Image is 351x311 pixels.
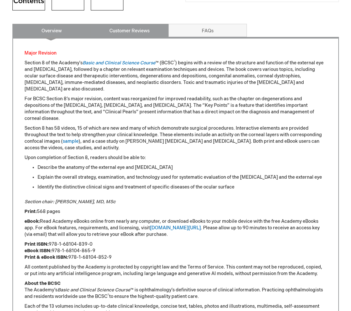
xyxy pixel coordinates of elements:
a: Basic and Clinical Science Course [83,60,155,66]
sup: ® [107,293,109,297]
p: The Academy’s ™ is ophthalmology’s definitive source of clinical information. Practicing ophthalm... [24,280,327,300]
strong: About the BCSC [24,281,61,286]
strong: Print ISBN: [24,241,49,247]
strong: Print & eBook ISBN: [24,254,68,260]
li: Explain the overall strategy, examination, and technology used for systematic evaluation of the [... [38,174,327,181]
font: Major Revision [24,50,56,56]
p: Section 8 of the Academy's ™ (BCSC ) begins with a review of the structure and function of the ex... [24,60,327,92]
strong: eBook ISBN: [24,248,52,254]
li: Describe the anatomy of the external eye and [MEDICAL_DATA] [38,164,327,171]
p: 568 pages [24,208,327,215]
a: FAQs [168,24,247,37]
a: sample [63,139,79,144]
p: For BCSC Section 8’s major revision, content was reorganized for improved readability, such as th... [24,96,327,122]
a: Customer Reviews [90,24,169,37]
a: [DOMAIN_NAME][URL] [150,225,201,231]
p: Section 8 has 58 videos, 15 of which are new and many of which demonstrate surgical procedures. I... [24,125,327,151]
p: Upon completion of Section 8, readers should be able to: [24,155,327,161]
p: 978-1-68104-839-0 978-1-68104-865-9 978-1-68104-852-9 [24,241,327,261]
p: Read Academy eBooks online from nearly any computer, or download eBooks to your mobile device wit... [24,218,327,238]
p: All content published by the Academy is protected by copyright law and the Terms of Service. This... [24,264,327,277]
em: Basic and Clinical Science Course [57,287,130,293]
li: Identify the distinctive clinical signs and treatment of specific diseases of the ocular surface [38,184,327,190]
strong: Print: [24,209,37,214]
em: Section chair: [PERSON_NAME], MD, MSc [24,199,116,205]
a: Overview [12,24,91,37]
sup: ® [174,60,175,64]
strong: eBook: [24,219,40,224]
